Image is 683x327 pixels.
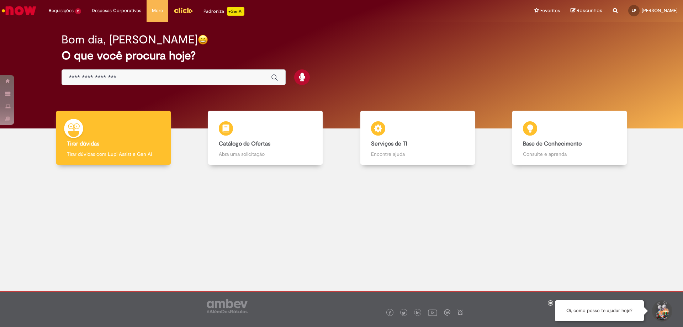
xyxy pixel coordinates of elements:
img: ServiceNow [1,4,37,18]
img: logo_footer_youtube.png [428,308,437,317]
p: Encontre ajuda [371,151,464,158]
span: 2 [75,8,81,14]
a: Rascunhos [571,7,602,14]
h2: Bom dia, [PERSON_NAME] [62,33,198,46]
img: logo_footer_ambev_rotulo_gray.png [207,299,248,313]
span: Favoritos [540,7,560,14]
span: Requisições [49,7,74,14]
img: logo_footer_twitter.png [402,311,406,315]
div: Oi, como posso te ajudar hoje? [555,300,644,321]
div: Padroniza [203,7,244,16]
p: Abra uma solicitação [219,151,312,158]
b: Tirar dúvidas [67,140,99,147]
a: Tirar dúvidas Tirar dúvidas com Lupi Assist e Gen Ai [37,111,190,165]
b: Base de Conhecimento [523,140,582,147]
span: More [152,7,163,14]
p: +GenAi [227,7,244,16]
span: [PERSON_NAME] [642,7,678,14]
img: happy-face.png [198,35,208,45]
p: Tirar dúvidas com Lupi Assist e Gen Ai [67,151,160,158]
b: Serviços de TI [371,140,407,147]
a: Base de Conhecimento Consulte e aprenda [494,111,646,165]
img: logo_footer_facebook.png [388,311,392,315]
b: Catálogo de Ofertas [219,140,270,147]
img: click_logo_yellow_360x200.png [174,5,193,16]
p: Consulte e aprenda [523,151,616,158]
h2: O que você procura hoje? [62,49,622,62]
img: logo_footer_workplace.png [444,309,450,316]
a: Serviços de TI Encontre ajuda [341,111,494,165]
span: LP [632,8,636,13]
img: logo_footer_naosei.png [457,309,464,316]
a: Catálogo de Ofertas Abra uma solicitação [190,111,342,165]
span: Rascunhos [577,7,602,14]
button: Iniciar Conversa de Suporte [651,300,672,322]
span: Despesas Corporativas [92,7,141,14]
img: logo_footer_linkedin.png [416,311,420,315]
